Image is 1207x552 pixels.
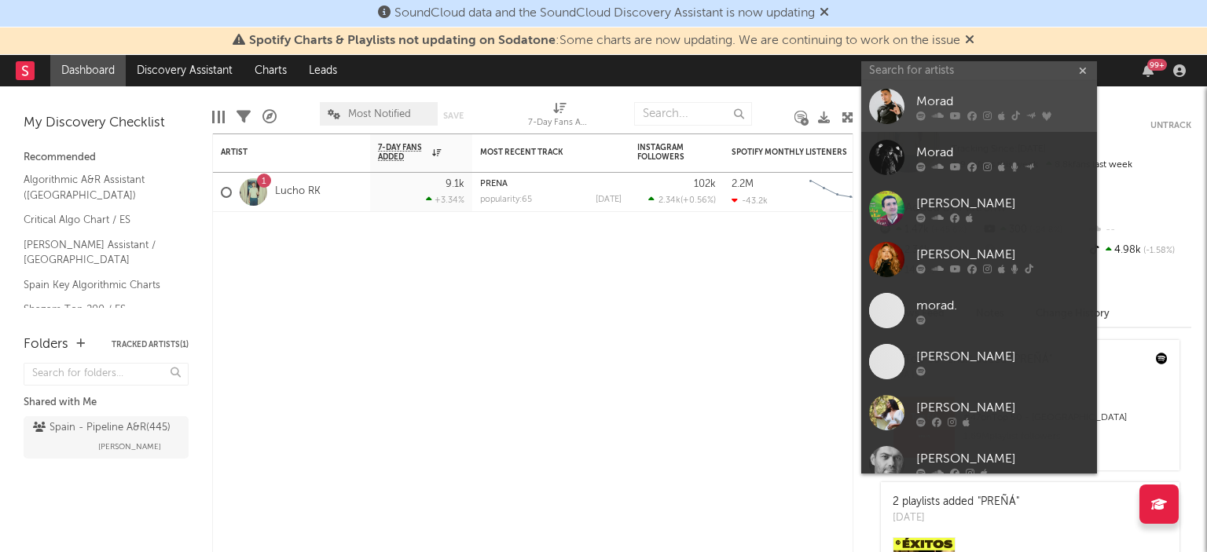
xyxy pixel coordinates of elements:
a: [PERSON_NAME] [861,438,1097,489]
a: "PREÑÁ" [978,496,1019,507]
div: 7-Day Fans Added (7-Day Fans Added) [528,114,591,133]
div: [PERSON_NAME] [916,450,1089,469]
div: Edit Columns [212,94,225,140]
div: Artist [221,148,339,157]
div: 2 playlists added [893,494,1019,510]
div: 2.2M [732,179,754,189]
div: 102k [694,179,716,189]
div: popularity: 65 [480,196,532,204]
a: morad. [861,285,1097,336]
a: Shazam Top 200 / ES [24,301,173,318]
div: [PERSON_NAME] [916,195,1089,214]
span: +0.56 % [683,196,714,205]
div: 4.98k [1087,240,1191,261]
span: SoundCloud data and the SoundCloud Discovery Assistant is now updating [394,7,815,20]
span: 7-Day Fans Added [378,143,428,162]
span: [PERSON_NAME] [98,437,161,456]
div: My Discovery Checklist [24,114,189,133]
span: Dismiss [965,35,974,47]
span: 2.34k [659,196,681,205]
a: PREÑÁ [480,180,508,188]
a: Leads [298,55,348,86]
a: Discovery Assistant [126,55,244,86]
div: Filters [237,94,251,140]
a: Algorithmic A&R Assistant ([GEOGRAPHIC_DATA]) [24,171,173,203]
a: Spain - Pipeline A&R(445)[PERSON_NAME] [24,416,189,459]
a: Morad [861,81,1097,132]
a: [PERSON_NAME] [861,387,1097,438]
div: Shared with Me [24,393,189,412]
div: +3.34 % [426,195,464,205]
div: Instagram Followers [637,143,692,162]
a: [PERSON_NAME] [861,336,1097,387]
a: Charts [244,55,298,86]
div: A&R Pipeline [262,94,277,140]
a: [PERSON_NAME] Assistant / [GEOGRAPHIC_DATA] [24,236,173,269]
div: -- [1087,220,1191,240]
div: [PERSON_NAME] [916,348,1089,367]
button: Tracked Artists(1) [112,341,189,349]
button: Save [443,111,464,120]
div: Folders [24,335,68,354]
a: Critical Algo Chart / ES [24,211,173,228]
div: 9.1k [446,179,464,189]
span: Dismiss [820,7,829,20]
div: -43.2k [732,196,768,206]
span: Spotify Charts & Playlists not updating on Sodatone [249,35,556,47]
div: 99 + [1147,59,1167,71]
span: : Some charts are now updating. We are continuing to work on the issue [249,35,960,47]
a: Dashboard [50,55,126,86]
div: [DATE] [893,510,1019,526]
span: Most Notified [348,109,411,119]
input: Search for artists [861,61,1097,81]
svg: Chart title [802,173,873,212]
a: Lucho RK [275,185,321,199]
a: Morad [861,132,1097,183]
button: Untrack [1150,118,1191,133]
input: Search for folders... [24,363,189,386]
div: Recommended [24,148,189,167]
button: 99+ [1143,64,1154,77]
input: Search... [634,102,752,126]
div: 7-Day Fans Added (7-Day Fans Added) [528,94,591,140]
span: -1.58 % [1141,247,1175,255]
div: morad. [916,297,1089,316]
div: [DATE] [596,196,622,204]
div: Most Recent Track [480,148,598,157]
div: Spotify Monthly Listeners [732,148,849,157]
div: Morad [916,93,1089,111]
a: [PERSON_NAME] [861,234,1097,285]
a: [PERSON_NAME] [861,183,1097,234]
a: Spain Key Algorithmic Charts [24,276,173,294]
div: [PERSON_NAME] [916,399,1089,418]
div: Morad [916,144,1089,163]
div: [PERSON_NAME] [916,246,1089,265]
div: ( ) [648,195,716,205]
div: PREÑÁ [480,180,622,188]
div: Spain - Pipeline A&R ( 445 ) [33,419,171,437]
